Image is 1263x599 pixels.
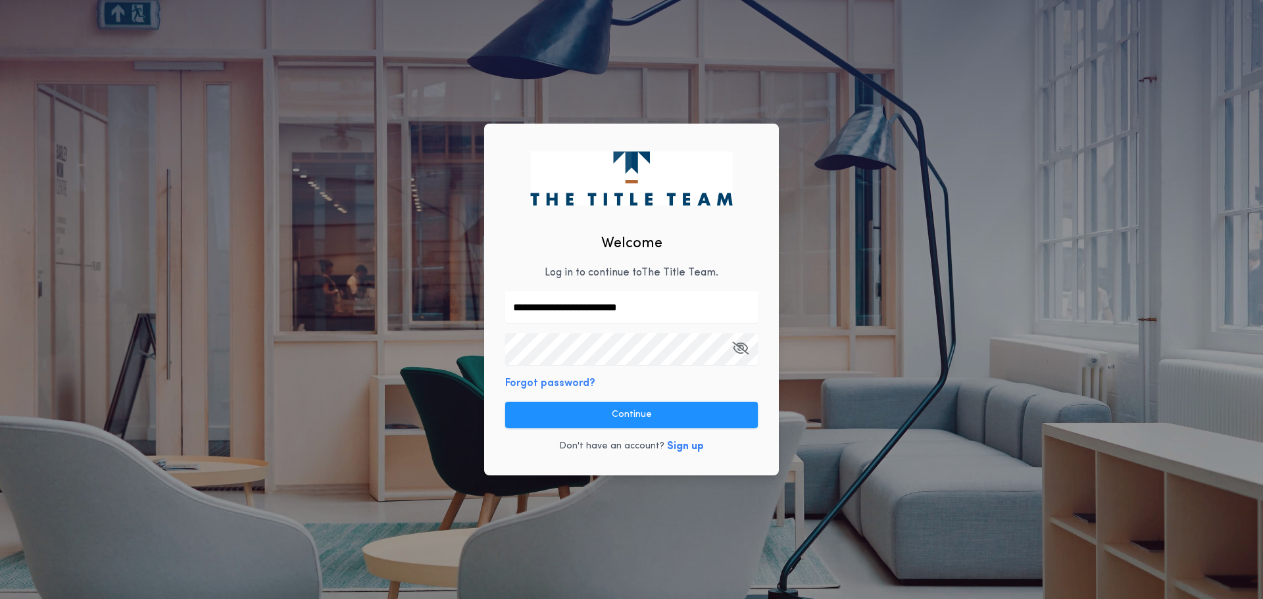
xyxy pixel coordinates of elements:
[530,151,732,205] img: logo
[601,233,662,254] h2: Welcome
[505,402,758,428] button: Continue
[545,265,718,281] p: Log in to continue to The Title Team .
[667,439,704,454] button: Sign up
[559,440,664,453] p: Don't have an account?
[505,375,595,391] button: Forgot password?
